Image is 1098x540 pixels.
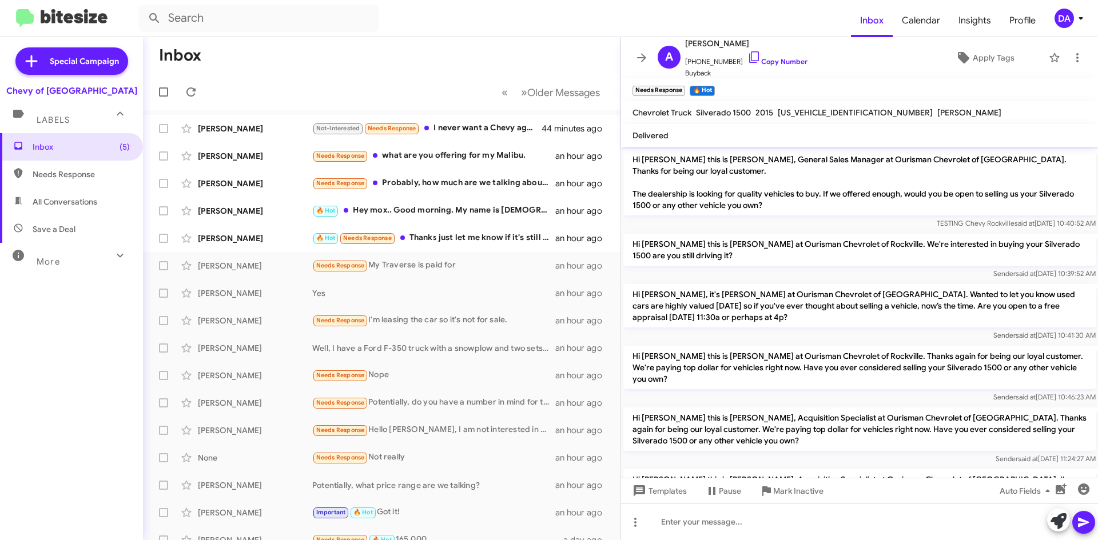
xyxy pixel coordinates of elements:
[555,507,611,518] div: an hour ago
[312,122,543,135] div: I never want a Chevy again unless it's a 67 Impala
[685,67,807,79] span: Buyback
[996,454,1096,463] span: Sender [DATE] 11:24:27 AM
[198,479,312,491] div: [PERSON_NAME]
[665,48,673,66] span: A
[368,125,416,132] span: Needs Response
[37,257,60,267] span: More
[623,284,1096,327] p: Hi [PERSON_NAME], it's [PERSON_NAME] at Ourisman Chevrolet of [GEOGRAPHIC_DATA]. Wanted to let yo...
[555,205,611,217] div: an hour ago
[312,369,555,382] div: Nope
[750,481,833,501] button: Mark Inactive
[514,81,607,104] button: Next
[316,426,365,434] span: Needs Response
[632,130,669,141] span: Delivered
[353,509,373,516] span: 🔥 Hot
[555,260,611,271] div: an hour ago
[555,315,611,326] div: an hour ago
[555,178,611,189] div: an hour ago
[312,204,555,217] div: Hey mox.. Good morning. My name is [DEMOGRAPHIC_DATA],please
[316,125,360,132] span: Not-Interested
[316,152,365,159] span: Needs Response
[316,179,365,187] span: Needs Response
[33,223,75,235] span: Save a Deal
[993,269,1096,278] span: Sender [DATE] 10:39:52 AM
[312,259,555,272] div: My Traverse is paid for
[1000,4,1045,37] a: Profile
[993,393,1096,401] span: Sender [DATE] 10:46:23 AM
[926,47,1043,68] button: Apply Tags
[198,342,312,354] div: [PERSON_NAME]
[312,342,555,354] div: Well, I have a Ford F-350 truck with a snowplow and two sets of new tires as of last winter: all ...
[198,370,312,381] div: [PERSON_NAME]
[555,287,611,299] div: an hour ago
[973,47,1015,68] span: Apply Tags
[555,452,611,463] div: an hour ago
[502,85,508,99] span: «
[138,5,379,32] input: Search
[1045,9,1085,28] button: DA
[343,234,392,242] span: Needs Response
[198,507,312,518] div: [PERSON_NAME]
[1016,269,1036,278] span: said at
[555,425,611,436] div: an hour ago
[527,86,600,99] span: Older Messages
[685,37,807,50] span: [PERSON_NAME]
[778,107,933,118] span: [US_VEHICLE_IDENTIFICATION_NUMBER]
[316,262,365,269] span: Needs Response
[747,57,807,66] a: Copy Number
[623,469,1096,513] p: Hi [PERSON_NAME] this is [PERSON_NAME], Acquisition Specialist at Ourisman Chevrolet of [GEOGRAPH...
[949,4,1000,37] a: Insights
[15,47,128,75] a: Special Campaign
[521,85,527,99] span: »
[159,46,201,65] h1: Inbox
[198,178,312,189] div: [PERSON_NAME]
[555,370,611,381] div: an hour ago
[312,287,555,299] div: Yes
[33,141,130,153] span: Inbox
[632,86,685,96] small: Needs Response
[1016,331,1036,339] span: said at
[198,315,312,326] div: [PERSON_NAME]
[198,397,312,409] div: [PERSON_NAME]
[316,234,336,242] span: 🔥 Hot
[316,371,365,379] span: Needs Response
[312,451,555,464] div: Not really
[685,50,807,67] span: [PHONE_NUMBER]
[312,423,555,437] div: Hello [PERSON_NAME], I am not interested in selling my trax but we do have a vehicle that we are ...
[893,4,949,37] a: Calendar
[555,479,611,491] div: an hour ago
[120,141,130,153] span: (5)
[937,107,1001,118] span: [PERSON_NAME]
[198,452,312,463] div: None
[1016,393,1036,401] span: said at
[543,123,611,134] div: 44 minutes ago
[623,407,1096,451] p: Hi [PERSON_NAME] this is [PERSON_NAME], Acquisition Specialist at Ourisman Chevrolet of [GEOGRAPH...
[198,287,312,299] div: [PERSON_NAME]
[198,205,312,217] div: [PERSON_NAME]
[37,115,70,125] span: Labels
[316,399,365,406] span: Needs Response
[755,107,773,118] span: 2015
[6,85,137,97] div: Chevy of [GEOGRAPHIC_DATA]
[773,481,823,501] span: Mark Inactive
[33,169,130,180] span: Needs Response
[1055,9,1074,28] div: DA
[696,107,751,118] span: Silverado 1500
[623,234,1096,266] p: Hi [PERSON_NAME] this is [PERSON_NAME] at Ourisman Chevrolet of Rockville. We're interested in bu...
[555,150,611,162] div: an hour ago
[630,481,687,501] span: Templates
[198,260,312,271] div: [PERSON_NAME]
[937,219,1096,227] span: TESTING Chevy Rockville [DATE] 10:40:52 AM
[312,506,555,519] div: Got it!
[198,425,312,436] div: [PERSON_NAME]
[312,177,555,190] div: Probably, how much are we talking about?
[851,4,893,37] a: Inbox
[312,314,555,327] div: I'm leasing the car so it's not for sale.
[990,481,1064,501] button: Auto Fields
[1018,454,1038,463] span: said at
[198,150,312,162] div: [PERSON_NAME]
